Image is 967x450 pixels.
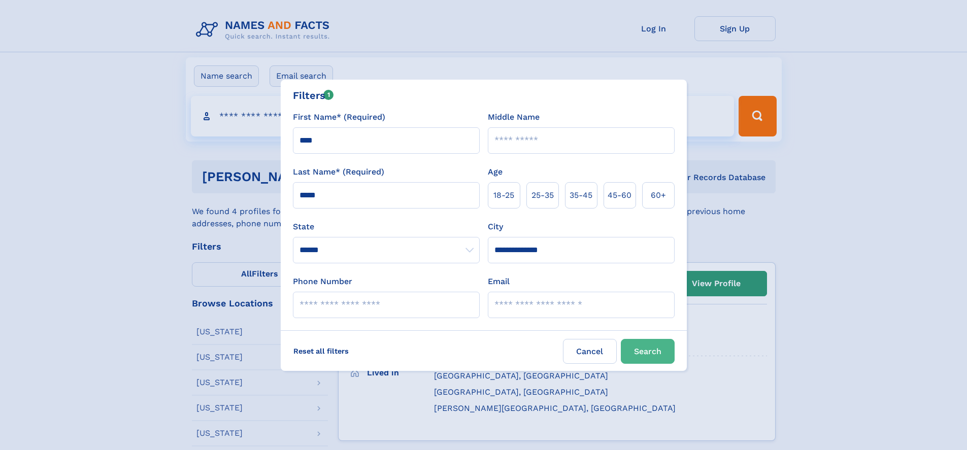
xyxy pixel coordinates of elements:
[293,88,334,103] div: Filters
[621,339,675,364] button: Search
[570,189,592,201] span: 35‑45
[488,275,510,288] label: Email
[293,221,480,233] label: State
[287,339,355,363] label: Reset all filters
[293,166,384,178] label: Last Name* (Required)
[488,111,540,123] label: Middle Name
[488,221,503,233] label: City
[651,189,666,201] span: 60+
[563,339,617,364] label: Cancel
[293,275,352,288] label: Phone Number
[488,166,503,178] label: Age
[531,189,554,201] span: 25‑35
[493,189,514,201] span: 18‑25
[608,189,631,201] span: 45‑60
[293,111,385,123] label: First Name* (Required)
